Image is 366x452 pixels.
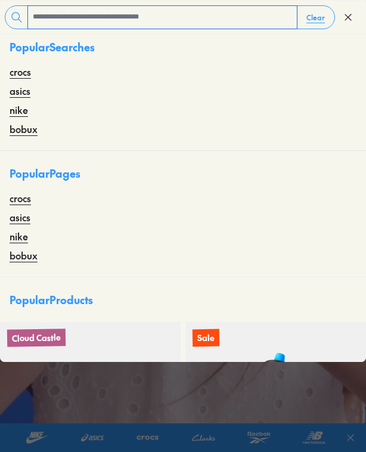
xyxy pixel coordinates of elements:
a: crocs [10,191,31,205]
p: Sale [193,329,219,347]
a: bobux [10,248,38,262]
a: nike [10,103,28,117]
p: Cloud Castle [7,329,66,347]
a: bobux [10,122,38,136]
button: Clear [297,7,334,28]
p: Popular Pages [10,165,356,191]
p: Popular Products [10,292,93,308]
p: Popular Searches [10,39,356,64]
a: asics [10,83,30,98]
a: crocs [10,64,31,79]
a: asics [10,210,30,224]
a: nike [10,229,28,243]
